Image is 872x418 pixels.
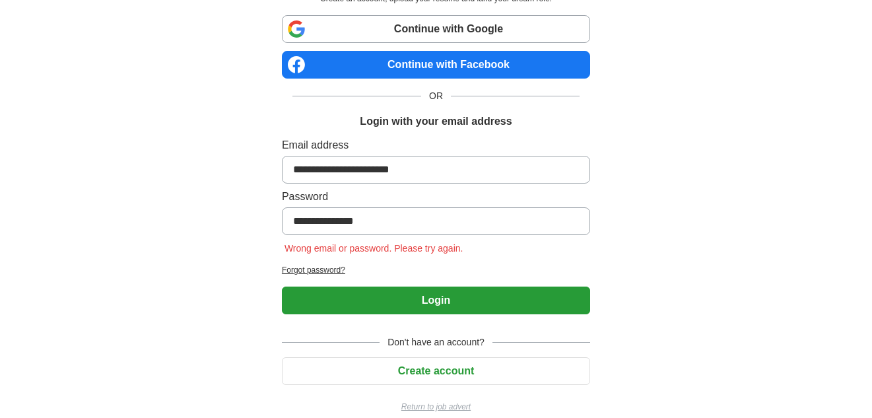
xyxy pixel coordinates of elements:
[282,189,590,205] label: Password
[282,287,590,314] button: Login
[282,15,590,43] a: Continue with Google
[282,357,590,385] button: Create account
[282,243,466,254] span: Wrong email or password. Please try again.
[282,401,590,413] a: Return to job advert
[282,365,590,376] a: Create account
[360,114,512,129] h1: Login with your email address
[282,137,590,153] label: Email address
[282,51,590,79] a: Continue with Facebook
[380,335,492,349] span: Don't have an account?
[421,89,451,103] span: OR
[282,264,590,276] a: Forgot password?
